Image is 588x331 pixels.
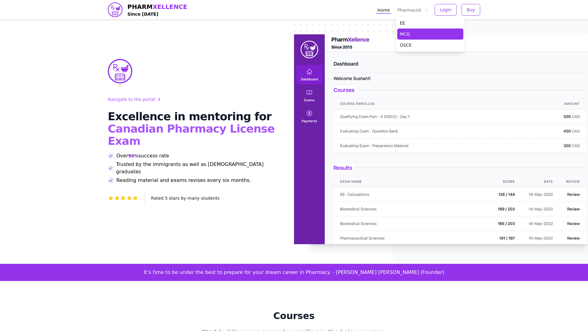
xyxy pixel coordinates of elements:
span: Trusted by the immigrants as well as [DEMOGRAPHIC_DATA] graduates [116,161,279,175]
a: OSCE [397,40,463,51]
h1: Courses [108,310,480,321]
img: PharmXellence Logo [108,59,132,83]
span: Rated 5 stars by many students [151,196,220,201]
span: Canadian Pharmacy License Exam [108,122,274,147]
img: PharmXellence portal image [294,34,588,244]
img: PharmXellence logo [108,2,123,17]
span: Buy [467,7,475,13]
span: 90% [128,153,138,159]
span: Navigate to the portal [108,96,155,102]
a: EE [397,17,463,29]
button: Pharmacist [396,6,430,14]
span: PHARM [127,2,187,11]
span: Over success rate [116,152,169,160]
button: Login [435,4,457,16]
div: Pharmacist [396,16,465,52]
span: Excellence in mentoring for [108,110,271,123]
h4: Since [DATE] [127,11,187,17]
button: Buy [462,4,480,16]
a: Home [376,6,391,14]
span: Login [440,7,451,13]
span: Reading material and exams revises every six months. [116,177,251,184]
span: XELLENCE [153,3,187,10]
a: MCQ [397,29,463,40]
